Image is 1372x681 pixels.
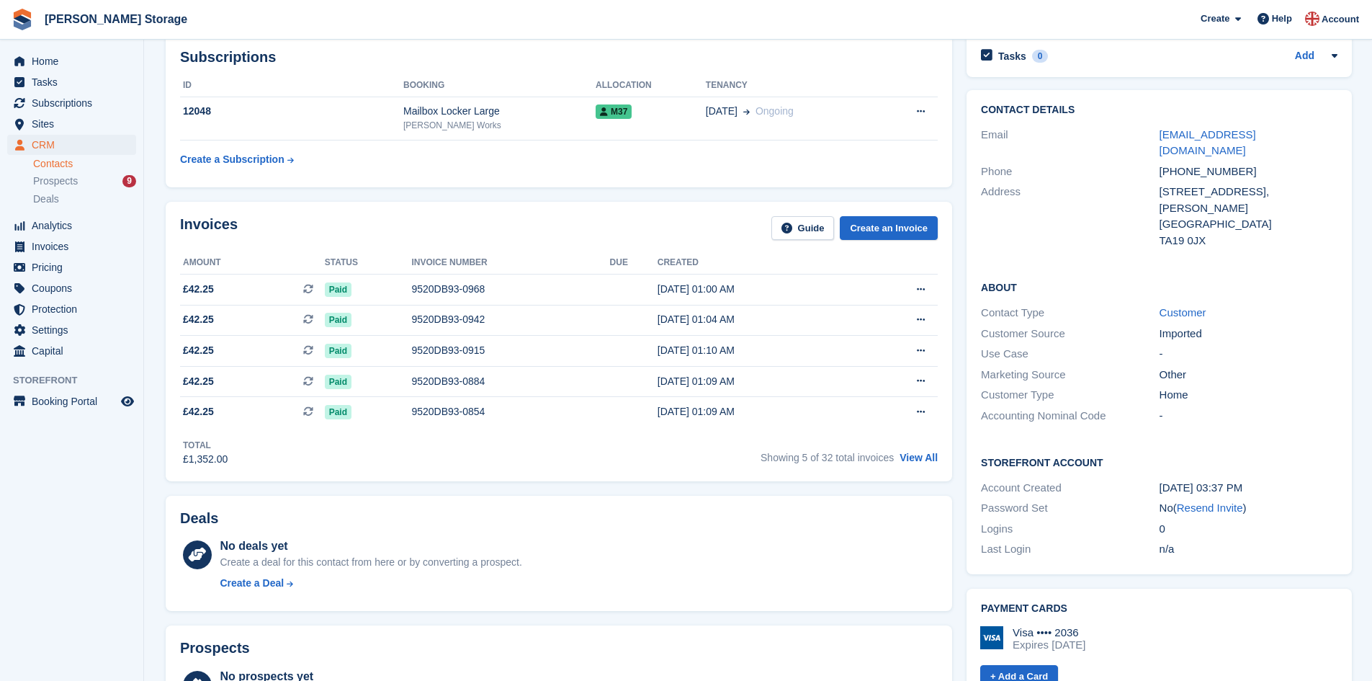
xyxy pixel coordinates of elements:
span: Showing 5 of 32 total invoices [761,452,894,463]
a: menu [7,135,136,155]
h2: Storefront Account [981,455,1337,469]
div: [DATE] 01:04 AM [658,312,859,327]
div: Phone [981,164,1159,180]
div: Customer Source [981,326,1159,342]
a: Customer [1160,306,1206,319]
div: No deals yet [220,538,521,555]
a: [PERSON_NAME] Storage [39,7,193,31]
div: Total [183,439,228,452]
img: Visa Logo [980,626,1003,649]
div: [STREET_ADDRESS], [1160,184,1337,200]
span: Home [32,51,118,71]
a: menu [7,391,136,411]
div: 0 [1160,521,1337,538]
div: Visa •••• 2036 [1013,626,1085,639]
th: Created [658,252,859,275]
div: 0 [1032,50,1049,63]
a: Prospects 9 [33,174,136,189]
span: ( ) [1173,502,1247,514]
span: Help [1272,12,1292,26]
div: - [1160,408,1337,424]
div: 9520DB93-0942 [411,312,609,327]
a: menu [7,72,136,92]
a: menu [7,278,136,298]
img: John Baker [1305,12,1319,26]
a: Contacts [33,157,136,171]
th: Due [610,252,658,275]
h2: Subscriptions [180,49,938,66]
div: [PHONE_NUMBER] [1160,164,1337,180]
span: Settings [32,320,118,340]
div: n/a [1160,541,1337,558]
span: £42.25 [183,343,214,358]
div: [DATE] 03:37 PM [1160,480,1337,497]
span: Capital [32,341,118,361]
span: £42.25 [183,404,214,419]
div: Marketing Source [981,367,1159,383]
span: M37 [596,104,632,119]
span: Sites [32,114,118,134]
h2: Contact Details [981,104,1337,116]
div: 9 [122,175,136,187]
span: Paid [325,313,351,327]
th: Invoice number [411,252,609,275]
span: Prospects [33,174,78,188]
a: menu [7,114,136,134]
span: [DATE] [706,104,737,119]
div: Create a Subscription [180,152,284,167]
span: Storefront [13,373,143,388]
a: menu [7,299,136,319]
span: Coupons [32,278,118,298]
div: Last Login [981,541,1159,558]
span: Deals [33,192,59,206]
div: Imported [1160,326,1337,342]
span: Pricing [32,257,118,277]
span: Invoices [32,236,118,257]
h2: Prospects [180,640,250,656]
div: [GEOGRAPHIC_DATA] [1160,216,1337,233]
div: Home [1160,387,1337,404]
div: [DATE] 01:09 AM [658,374,859,389]
div: Email [981,127,1159,159]
div: 9520DB93-0968 [411,282,609,297]
h2: Invoices [180,216,238,240]
th: Allocation [596,74,706,97]
a: Preview store [119,393,136,410]
a: View All [900,452,938,463]
span: Paid [325,375,351,389]
h2: About [981,280,1337,294]
span: Subscriptions [32,93,118,113]
div: Use Case [981,346,1159,362]
div: 12048 [180,104,403,119]
div: Address [981,184,1159,249]
span: Tasks [32,72,118,92]
a: Deals [33,192,136,207]
div: Expires [DATE] [1013,638,1085,651]
div: 9520DB93-0884 [411,374,609,389]
span: Account [1322,12,1359,27]
div: Logins [981,521,1159,538]
a: menu [7,236,136,257]
div: Mailbox Locker Large [403,104,596,119]
a: Create an Invoice [840,216,938,240]
h2: Tasks [998,50,1026,63]
div: Account Created [981,480,1159,497]
div: Other [1160,367,1337,383]
span: CRM [32,135,118,155]
div: No [1160,500,1337,517]
a: Create a Deal [220,576,521,591]
div: [PERSON_NAME] Works [403,119,596,132]
th: Tenancy [706,74,879,97]
th: ID [180,74,403,97]
div: [DATE] 01:09 AM [658,404,859,419]
a: [EMAIL_ADDRESS][DOMAIN_NAME] [1160,128,1256,157]
div: [PERSON_NAME] [1160,200,1337,217]
a: menu [7,51,136,71]
span: Create [1201,12,1229,26]
div: 9520DB93-0854 [411,404,609,419]
span: Paid [325,405,351,419]
div: Accounting Nominal Code [981,408,1159,424]
div: 9520DB93-0915 [411,343,609,358]
span: Protection [32,299,118,319]
div: [DATE] 01:00 AM [658,282,859,297]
